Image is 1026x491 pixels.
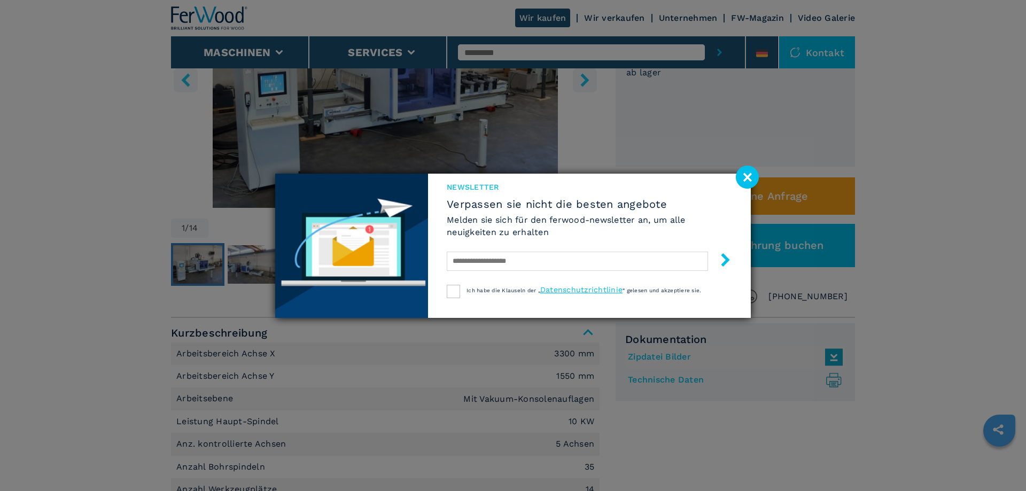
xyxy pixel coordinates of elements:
span: Verpassen sie nicht die besten angebote [447,198,732,211]
button: submit-button [708,249,732,274]
h6: Melden sie sich für den ferwood-newsletter an, um alle neuigkeiten zu erhalten [447,214,732,238]
span: “ gelesen und akzeptiere sie. [623,287,701,293]
img: Newsletter image [275,174,428,318]
span: Newsletter [447,182,732,192]
a: Datenschutzrichtlinie [540,285,623,294]
span: Ich habe die Klauseln der „ [467,287,540,293]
